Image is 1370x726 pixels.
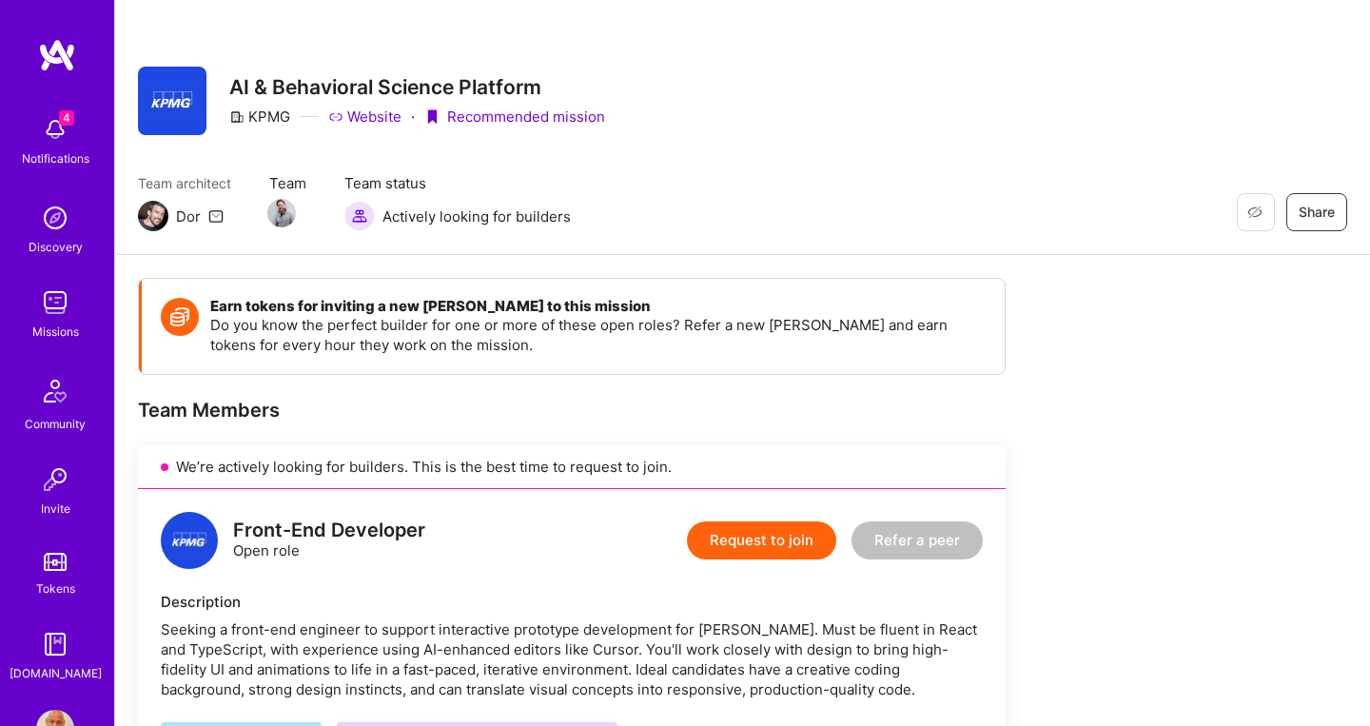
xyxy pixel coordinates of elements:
[32,322,79,342] div: Missions
[233,520,425,540] div: Front-End Developer
[382,206,571,226] span: Actively looking for builders
[36,284,74,322] img: teamwork
[32,368,78,414] img: Community
[208,208,224,224] i: icon Mail
[36,625,74,663] img: guide book
[36,110,74,148] img: bell
[138,445,1006,489] div: We’re actively looking for builders. This is the best time to request to join.
[41,499,70,519] div: Invite
[38,38,76,72] img: logo
[22,148,89,168] div: Notifications
[36,199,74,237] img: discovery
[161,619,983,699] div: Seeking a front-end engineer to support interactive prototype development for [PERSON_NAME]. Must...
[161,512,218,569] img: logo
[229,75,605,99] h3: AI & Behavioral Science Platform
[138,398,1006,422] div: Team Members
[138,173,231,193] span: Team architect
[687,521,836,559] button: Request to join
[210,315,986,355] p: Do you know the perfect builder for one or more of these open roles? Refer a new [PERSON_NAME] an...
[161,298,199,336] img: Token icon
[229,107,290,127] div: KPMG
[1299,203,1335,222] span: Share
[328,107,401,127] a: Website
[411,107,415,127] div: ·
[269,173,306,193] span: Team
[59,110,74,126] span: 4
[424,107,605,127] div: Recommended mission
[344,201,375,231] img: Actively looking for builders
[1247,205,1262,220] i: icon EyeClosed
[29,237,83,257] div: Discovery
[424,109,440,125] i: icon PurpleRibbon
[10,663,102,683] div: [DOMAIN_NAME]
[138,67,206,135] img: Company Logo
[138,201,168,231] img: Team Architect
[344,173,571,193] span: Team status
[36,579,75,598] div: Tokens
[229,109,245,125] i: icon CompanyGray
[161,592,983,612] div: Description
[851,521,983,559] button: Refer a peer
[25,414,86,434] div: Community
[210,298,986,315] h4: Earn tokens for inviting a new [PERSON_NAME] to this mission
[233,520,425,560] div: Open role
[267,199,296,227] img: Team Member Avatar
[176,206,201,226] div: Dor
[36,461,74,499] img: Invite
[44,553,67,571] img: tokens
